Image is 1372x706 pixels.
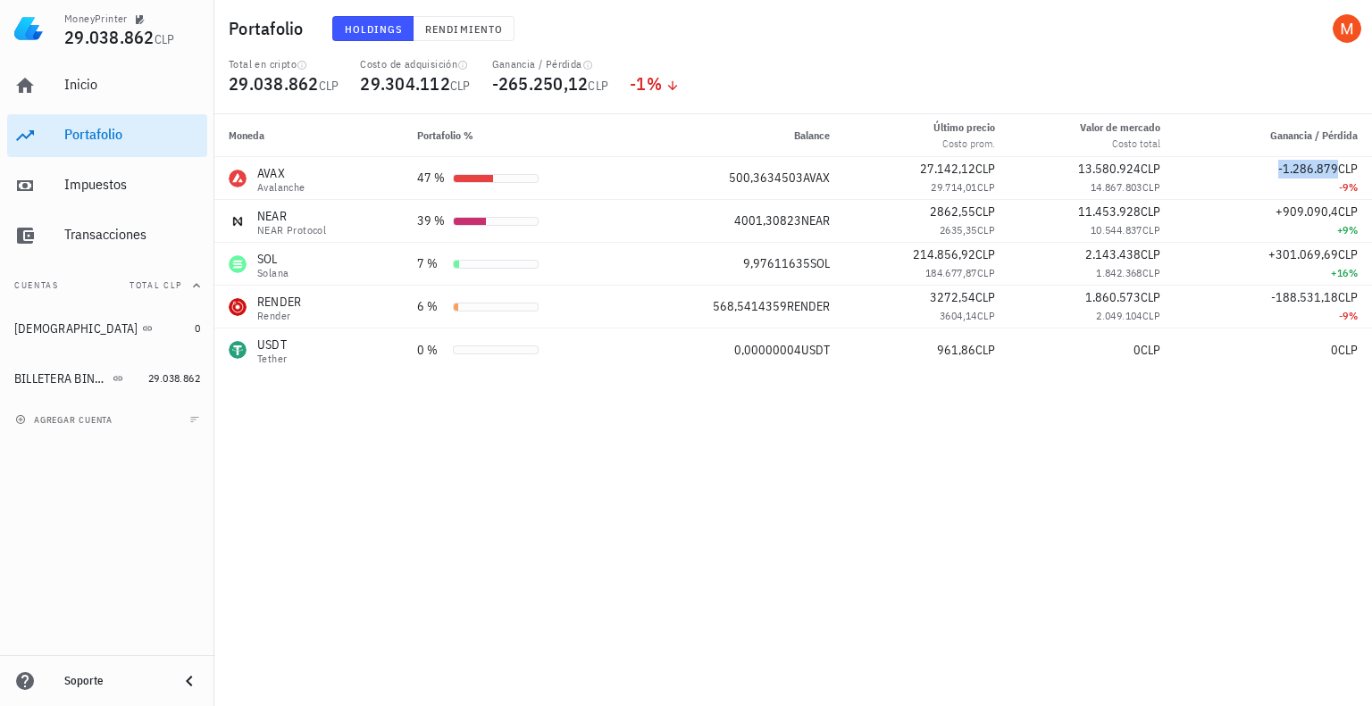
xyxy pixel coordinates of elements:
[1331,342,1338,358] span: 0
[975,161,995,177] span: CLP
[155,31,175,47] span: CLP
[14,371,109,386] div: BILLETERA BINANCE
[1085,246,1141,262] span: 2.143.438
[64,12,128,26] div: MoneyPrinter
[1349,266,1358,279] span: %
[913,246,975,262] span: 214.856,92
[1141,342,1160,358] span: CLP
[257,336,287,353] div: USDT
[743,255,810,271] span: 9,97611635
[257,207,326,225] div: NEAR
[1338,203,1358,220] span: CLP
[492,57,609,71] div: Ganancia / Pérdida
[1078,161,1141,177] span: 13.580.924
[1141,203,1160,220] span: CLP
[975,246,995,262] span: CLP
[130,279,182,291] span: Total CLP
[713,298,787,314] span: 568,5414359
[1134,342,1141,358] span: 0
[7,264,207,307] button: CuentasTotal CLP
[1338,161,1358,177] span: CLP
[734,342,801,358] span: 0,00000004
[1175,114,1372,157] th: Ganancia / Pérdida: Sin ordenar. Pulse para ordenar de forma ascendente.
[344,22,403,36] span: Holdings
[975,342,995,358] span: CLP
[229,212,247,230] div: NEAR-icon
[257,250,289,268] div: SOL
[1270,129,1358,142] span: Ganancia / Pérdida
[417,169,446,187] div: 47 %
[14,321,138,336] div: [DEMOGRAPHIC_DATA]
[257,353,287,364] div: Tether
[1091,180,1142,194] span: 14.867.803
[940,223,977,237] span: 2635,35
[7,114,207,157] a: Portafolio
[332,16,414,41] button: Holdings
[1091,223,1142,237] span: 10.544.837
[729,170,803,186] span: 500,3634503
[7,307,207,350] a: [DEMOGRAPHIC_DATA] 0
[933,120,995,136] div: Último precio
[803,170,830,186] span: AVAX
[214,114,403,157] th: Moneda
[1142,309,1160,322] span: CLP
[417,212,446,230] div: 39 %
[975,289,995,305] span: CLP
[930,289,975,305] span: 3272,54
[1142,266,1160,279] span: CLP
[1189,179,1358,196] div: -9
[417,254,446,273] div: 7 %
[933,136,995,152] div: Costo prom.
[977,266,995,279] span: CLP
[588,78,608,94] span: CLP
[801,342,830,358] span: USDT
[229,255,247,273] div: SOL-icon
[14,14,43,43] img: LedgiFi
[1096,266,1142,279] span: 1.842.368
[19,414,113,426] span: agregar cuenta
[920,161,975,177] span: 27.142,12
[257,268,289,278] div: Solana
[7,164,207,207] a: Impuestos
[319,78,339,94] span: CLP
[787,298,830,314] span: RENDER
[1338,289,1358,305] span: CLP
[930,203,975,220] span: 2862,55
[630,75,680,93] div: -1
[424,22,503,36] span: Rendimiento
[11,411,121,428] button: agregar cuenta
[1349,180,1358,194] span: %
[1278,161,1338,177] span: -1.286.879
[1189,307,1358,325] div: -9
[7,357,207,400] a: BILLETERA BINANCE 29.038.862
[977,223,995,237] span: CLP
[1338,342,1358,358] span: CLP
[1142,223,1160,237] span: CLP
[7,64,207,107] a: Inicio
[1141,161,1160,177] span: CLP
[417,129,473,142] span: Portafolio %
[1142,180,1160,194] span: CLP
[64,176,200,193] div: Impuestos
[1268,246,1338,262] span: +301.069,69
[257,225,326,236] div: NEAR Protocol
[1349,309,1358,322] span: %
[195,321,200,335] span: 0
[977,309,995,322] span: CLP
[1080,120,1160,136] div: Valor de mercado
[148,371,200,385] span: 29.038.862
[937,342,975,358] span: 961,86
[931,180,977,194] span: 29.714,01
[229,341,247,359] div: USDT-icon
[1096,309,1142,322] span: 2.049.104
[64,126,200,143] div: Portafolio
[417,341,446,360] div: 0 %
[975,203,995,220] span: CLP
[229,71,319,96] span: 29.038.862
[647,71,662,96] span: %
[627,114,844,157] th: Balance: Sin ordenar. Pulse para ordenar de forma ascendente.
[417,297,446,316] div: 6 %
[1276,203,1338,220] span: +909.090,4
[360,71,450,96] span: 29.304.112
[1085,289,1141,305] span: 1.860.573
